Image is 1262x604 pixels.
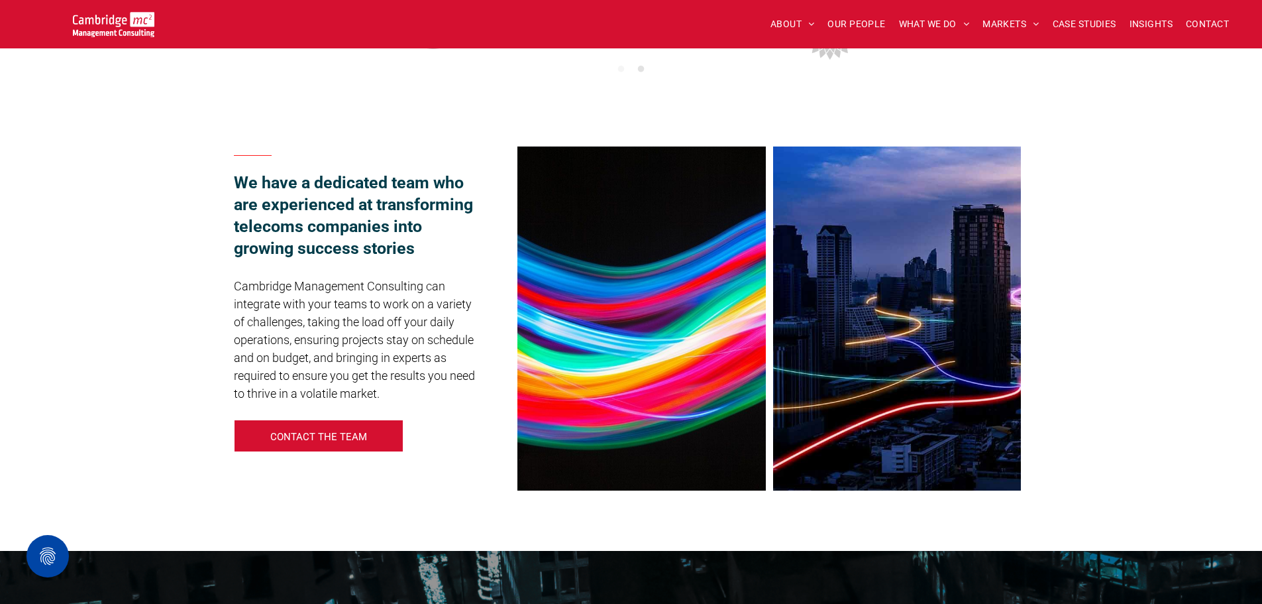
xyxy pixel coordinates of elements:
a: ABOUT [764,14,821,34]
a: HIgh-rise city at dawn with coloured neon lines snaking around the buildings [773,147,1022,491]
a: Close-up of rainbow coloured light waves [517,147,766,491]
a: CONTACT THE TEAM [234,420,403,452]
a: CASE STUDIES [1046,14,1123,34]
button: 2 [635,63,648,76]
button: 1 [615,63,628,76]
img: Go to Homepage [73,12,154,37]
a: WHAT WE DO [892,14,976,34]
p: CONTACT THE TEAM [270,431,367,443]
span: We have a dedicated team who are experienced at transforming telecoms companies into growing succ... [234,173,473,258]
a: MARKETS [976,14,1045,34]
a: OUR PEOPLE [821,14,892,34]
span: Cambridge Management Consulting can integrate with your teams to work on a variety of challenges,... [234,279,475,400]
a: CONTACT [1179,14,1236,34]
a: INSIGHTS [1123,14,1179,34]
